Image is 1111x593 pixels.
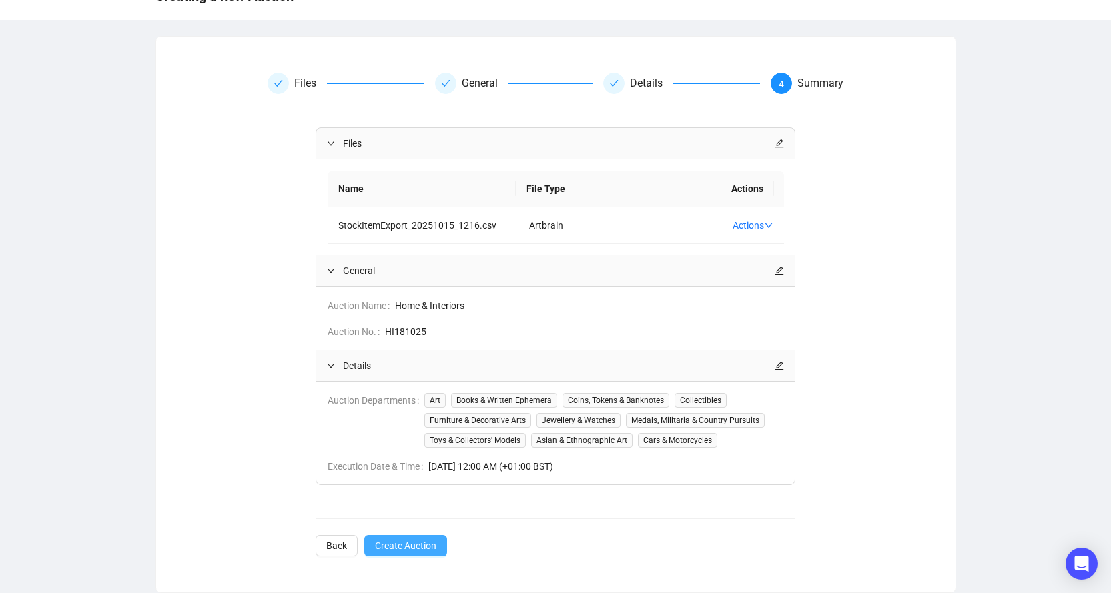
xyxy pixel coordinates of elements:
span: Coins, Tokens & Banknotes [563,393,669,408]
div: General [462,73,508,94]
span: down [764,221,773,230]
span: Asian & Ethnographic Art [531,433,633,448]
div: Filesedit [316,128,795,159]
div: Generaledit [316,255,795,286]
span: edit [775,139,784,148]
span: Auction Name [328,298,395,313]
th: File Type [516,171,704,207]
span: check [274,79,283,88]
span: Artbrain [529,220,563,231]
span: Back [326,538,347,553]
span: General [343,263,775,278]
span: expanded [327,267,335,275]
div: Summary [797,73,843,94]
span: Medals, Militaria & Country Pursuits [626,413,765,428]
span: Home & Interiors [395,298,784,313]
span: [DATE] 12:00 AM (+01:00 BST) [428,459,784,474]
td: StockItemExport_20251015_1216.csv [328,207,518,244]
span: Auction No. [328,324,385,339]
span: Cars & Motorcycles [638,433,717,448]
span: Jewellery & Watches [536,413,621,428]
span: Execution Date & Time [328,459,428,474]
div: Detailsedit [316,350,795,381]
span: Books & Written Ephemera [451,393,557,408]
div: Files [268,73,424,94]
div: Files [294,73,327,94]
span: expanded [327,362,335,370]
a: Actions [733,220,773,231]
span: expanded [327,139,335,147]
span: Collectibles [675,393,727,408]
span: Furniture & Decorative Arts [424,413,531,428]
span: Auction Departments [328,393,424,448]
div: Details [630,73,673,94]
span: Toys & Collectors' Models [424,433,526,448]
span: edit [775,266,784,275]
button: Create Auction [364,535,447,556]
span: HI181025 [385,324,784,339]
div: Open Intercom Messenger [1066,548,1098,580]
span: Art [424,393,446,408]
div: General [435,73,592,94]
span: check [609,79,619,88]
button: Back [316,535,358,556]
span: check [441,79,450,88]
span: Create Auction [375,538,436,553]
span: Details [343,358,775,373]
th: Name [328,171,516,207]
th: Actions [703,171,774,207]
span: Files [343,136,775,151]
span: 4 [779,79,784,89]
div: 4Summary [771,73,843,94]
span: edit [775,361,784,370]
div: Details [603,73,760,94]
